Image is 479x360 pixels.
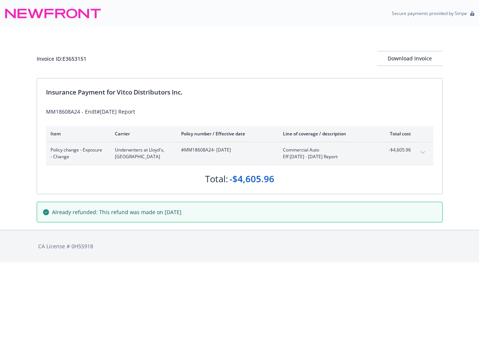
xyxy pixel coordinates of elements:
[46,108,433,115] div: MM18608A24 - Endt#[DATE] Report
[46,142,433,165] div: Policy change - Exposure - ChangeUnderwriters at Lloyd's, [GEOGRAPHIC_DATA]#MM18608A24- [DATE]Com...
[383,130,411,137] div: Total cost
[392,10,467,16] p: Secure payments provided by Stripe
[38,242,441,250] div: CA License # 0H55918
[46,87,433,97] div: Insurance Payment for Vitco Distributors Inc.
[181,130,271,137] div: Policy number / Effective date
[283,147,371,153] span: Commercial Auto
[205,172,228,185] div: Total:
[52,208,181,216] span: Already refunded: This refund was made on [DATE]
[283,147,371,160] span: Commercial AutoEff [DATE] - [DATE] Report
[383,147,411,153] span: -$4,605.96
[37,55,86,63] div: Invoice ID: E3653151
[229,172,274,185] div: -$4,605.96
[51,147,103,160] span: Policy change - Exposure - Change
[283,153,371,160] span: Eff [DATE] - [DATE] Report
[51,130,103,137] div: Item
[115,147,169,160] span: Underwriters at Lloyd's, [GEOGRAPHIC_DATA]
[377,51,443,66] button: Download Invoice
[181,147,271,153] span: #MM18608A24 - [DATE]
[115,130,169,137] div: Carrier
[283,130,371,137] div: Line of coverage / description
[417,147,429,159] button: expand content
